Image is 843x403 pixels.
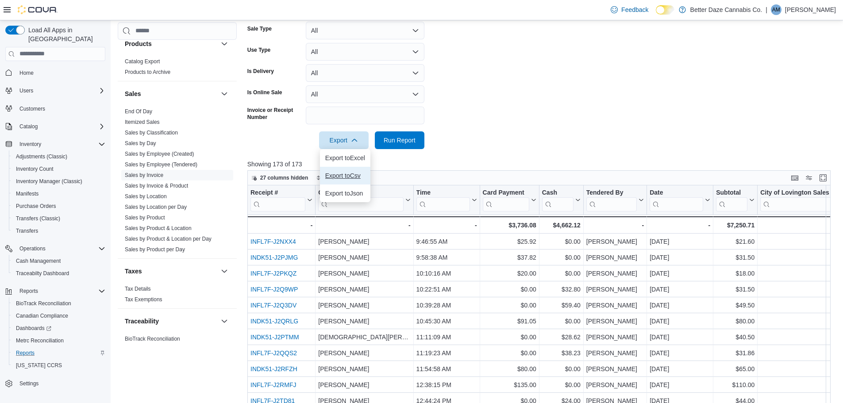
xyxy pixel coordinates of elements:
div: $31.86 [716,348,754,358]
label: Is Delivery [247,68,274,75]
div: $18.00 [716,268,754,279]
span: Reports [16,286,105,296]
div: $28.62 [542,332,581,342]
div: 10:22:51 AM [416,284,477,295]
div: [PERSON_NAME] [318,300,410,311]
span: Transfers (Classic) [16,215,60,222]
span: Home [19,69,34,77]
a: Sales by Classification [125,130,178,136]
div: [DATE] [650,284,710,295]
div: Date [650,188,703,211]
a: Customers [16,104,49,114]
div: $80.00 [716,316,754,326]
a: Canadian Compliance [12,311,72,321]
button: Traceabilty Dashboard [9,267,109,280]
button: Reports [9,347,109,359]
a: Dashboards [12,323,55,334]
div: $40.50 [716,332,754,342]
span: Sales by Day [125,140,156,147]
div: Card Payment [482,188,529,197]
div: - [650,220,710,230]
span: Customers [19,105,45,112]
a: Tax Exemptions [125,296,162,303]
button: Settings [2,377,109,390]
a: End Of Day [125,108,152,115]
div: [DATE] [650,252,710,263]
div: Cash [542,188,574,211]
div: Date [650,188,703,197]
button: Canadian Compliance [9,310,109,322]
div: [DATE] [650,236,710,247]
span: Sales by Invoice & Product [125,182,188,189]
a: Feedback [607,1,652,19]
button: Subtotal [716,188,754,211]
a: Inventory Count [12,164,57,174]
button: Inventory Count [9,163,109,175]
div: [DATE] [650,316,710,326]
button: All [306,64,424,82]
button: Home [2,66,109,79]
div: $3,736.08 [482,220,536,230]
span: Inventory Manager (Classic) [16,178,82,185]
div: Cash [542,188,574,197]
div: $0.00 [482,300,536,311]
div: Subtotal [716,188,747,197]
img: Cova [18,5,58,14]
span: [US_STATE] CCRS [16,362,62,369]
div: $31.50 [716,252,754,263]
div: - [416,220,477,230]
a: Sales by Employee (Tendered) [125,161,197,168]
input: Dark Mode [656,5,674,15]
span: Washington CCRS [12,360,105,371]
button: Taxes [219,266,230,276]
button: Traceability [219,316,230,326]
div: $20.00 [482,268,536,279]
div: [PERSON_NAME] [586,364,644,374]
span: Sales by Employee (Created) [125,150,194,157]
span: Metrc Reconciliation [12,335,105,346]
button: Tendered By [586,188,644,211]
span: Sales by Product & Location [125,225,192,232]
button: BioTrack Reconciliation [9,297,109,310]
a: INFL7F-J2QQS2 [250,349,297,357]
div: [DATE] [650,348,710,358]
button: Catalog [16,121,41,132]
span: Run Report [384,136,416,145]
span: Catalog Export [125,58,160,65]
div: $0.00 [542,268,581,279]
a: BioTrack Reconciliation [12,298,75,309]
div: Card Payment [482,188,529,211]
div: Subtotal [716,188,747,211]
span: Sales by Product & Location per Day [125,235,212,242]
a: INFL7F-J2Q9WP [250,286,298,293]
span: Catalog [16,121,105,132]
div: [PERSON_NAME] [586,268,644,279]
div: [PERSON_NAME] [586,236,644,247]
div: 10:45:30 AM [416,316,477,326]
div: - [250,220,312,230]
button: Reports [16,286,42,296]
div: $91.05 [482,316,536,326]
span: Export [324,131,363,149]
div: $0.00 [542,236,581,247]
div: Customer [318,188,403,197]
span: Users [19,87,33,94]
label: Invoice or Receipt Number [247,107,302,121]
span: Export to Csv [325,172,365,179]
div: Tendered By [586,188,637,197]
button: Transfers [9,225,109,237]
div: Receipt # URL [250,188,305,211]
span: Export to Excel [325,154,365,161]
div: $0.00 [542,252,581,263]
span: Settings [16,378,105,389]
span: Sales by Location [125,193,167,200]
span: Users [16,85,105,96]
span: Transfers [12,226,105,236]
p: [PERSON_NAME] [785,4,836,15]
label: Use Type [247,46,270,54]
button: Manifests [9,188,109,200]
div: Traceability [118,334,237,348]
div: [PERSON_NAME] [586,300,644,311]
a: Settings [16,378,42,389]
div: 11:19:23 AM [416,348,477,358]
